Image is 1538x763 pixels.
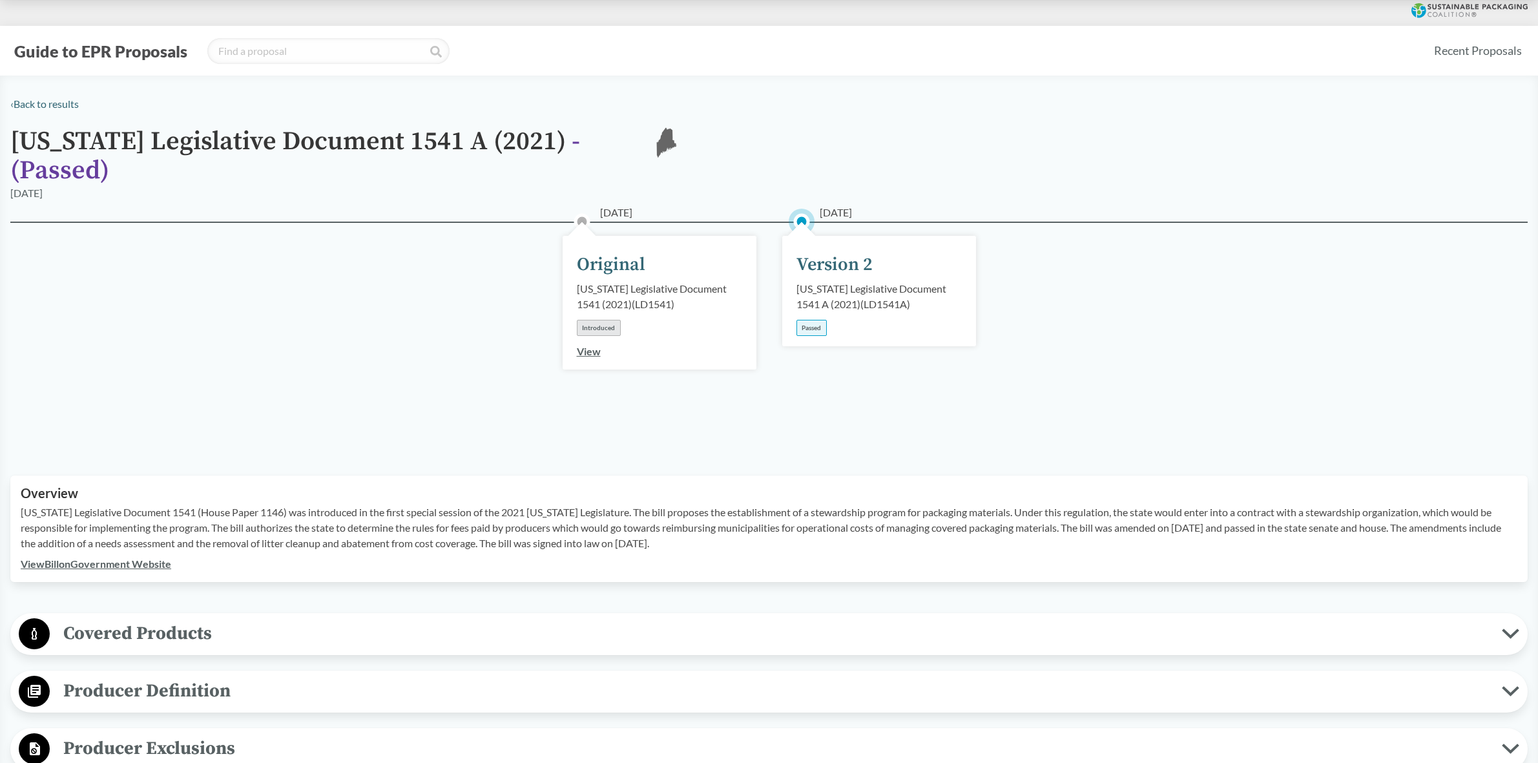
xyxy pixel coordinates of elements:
[577,281,742,312] div: [US_STATE] Legislative Document 1541 (2021) ( LD1541 )
[21,505,1517,551] p: [US_STATE] Legislative Document 1541 (House Paper 1146) was introduced in the first special sessi...
[10,185,43,201] div: [DATE]
[50,619,1502,648] span: Covered Products
[577,345,601,357] a: View
[577,251,645,278] div: Original
[10,98,79,110] a: ‹Back to results
[796,251,873,278] div: Version 2
[21,486,1517,501] h2: Overview
[796,320,827,336] div: Passed
[50,734,1502,763] span: Producer Exclusions
[577,320,621,336] div: Introduced
[796,281,962,312] div: [US_STATE] Legislative Document 1541 A (2021) ( LD1541A )
[50,676,1502,706] span: Producer Definition
[15,675,1523,708] button: Producer Definition
[10,125,580,187] span: - ( Passed )
[21,558,171,570] a: ViewBillonGovernment Website
[820,205,852,220] span: [DATE]
[10,127,630,185] h1: [US_STATE] Legislative Document 1541 A (2021)
[1428,36,1528,65] a: Recent Proposals
[15,618,1523,651] button: Covered Products
[600,205,632,220] span: [DATE]
[207,38,450,64] input: Find a proposal
[10,41,191,61] button: Guide to EPR Proposals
